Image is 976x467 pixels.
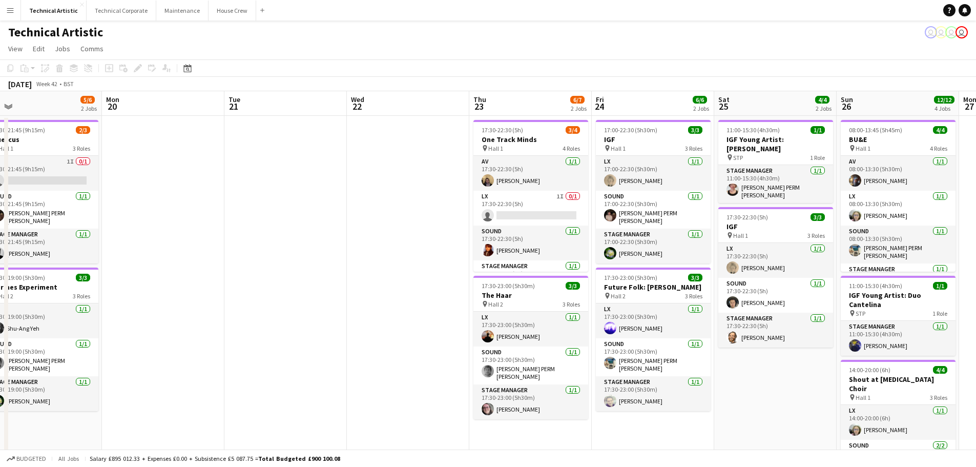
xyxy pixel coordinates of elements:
span: Jobs [55,44,70,53]
app-user-avatar: Liveforce Admin [945,26,958,38]
span: Edit [33,44,45,53]
span: Budgeted [16,455,46,462]
span: Comms [80,44,103,53]
a: View [4,42,27,55]
button: Budgeted [5,453,48,464]
a: Comms [76,42,108,55]
span: All jobs [56,455,81,462]
div: [DATE] [8,79,32,89]
button: Technical Artistic [21,1,87,21]
app-user-avatar: Abby Hubbard [935,26,947,38]
span: Total Budgeted £900 100.08 [258,455,340,462]
h1: Technical Artistic [8,25,103,40]
button: Maintenance [156,1,209,21]
app-user-avatar: Liveforce Admin [956,26,968,38]
span: Week 42 [34,80,59,88]
div: Salary £895 012.33 + Expenses £0.00 + Subsistence £5 087.75 = [90,455,340,462]
div: BST [64,80,74,88]
a: Jobs [51,42,74,55]
span: View [8,44,23,53]
button: Technical Corporate [87,1,156,21]
app-user-avatar: Sally PERM Pochciol [925,26,937,38]
a: Edit [29,42,49,55]
button: House Crew [209,1,256,21]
